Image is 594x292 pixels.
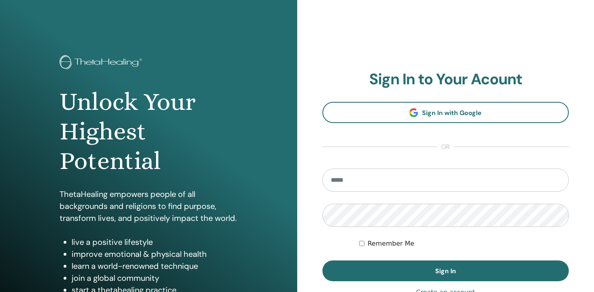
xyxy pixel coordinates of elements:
a: Sign In with Google [322,102,569,123]
li: learn a world-renowned technique [72,260,238,272]
div: Keep me authenticated indefinitely or until I manually logout [359,239,569,248]
button: Sign In [322,260,569,281]
li: join a global community [72,272,238,284]
span: or [437,142,454,152]
span: Sign In with Google [422,109,482,117]
label: Remember Me [368,239,414,248]
p: ThetaHealing empowers people of all backgrounds and religions to find purpose, transform lives, a... [60,188,238,224]
h1: Unlock Your Highest Potential [60,87,238,176]
span: Sign In [435,267,456,275]
li: improve emotional & physical health [72,248,238,260]
h2: Sign In to Your Acount [322,70,569,89]
li: live a positive lifestyle [72,236,238,248]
